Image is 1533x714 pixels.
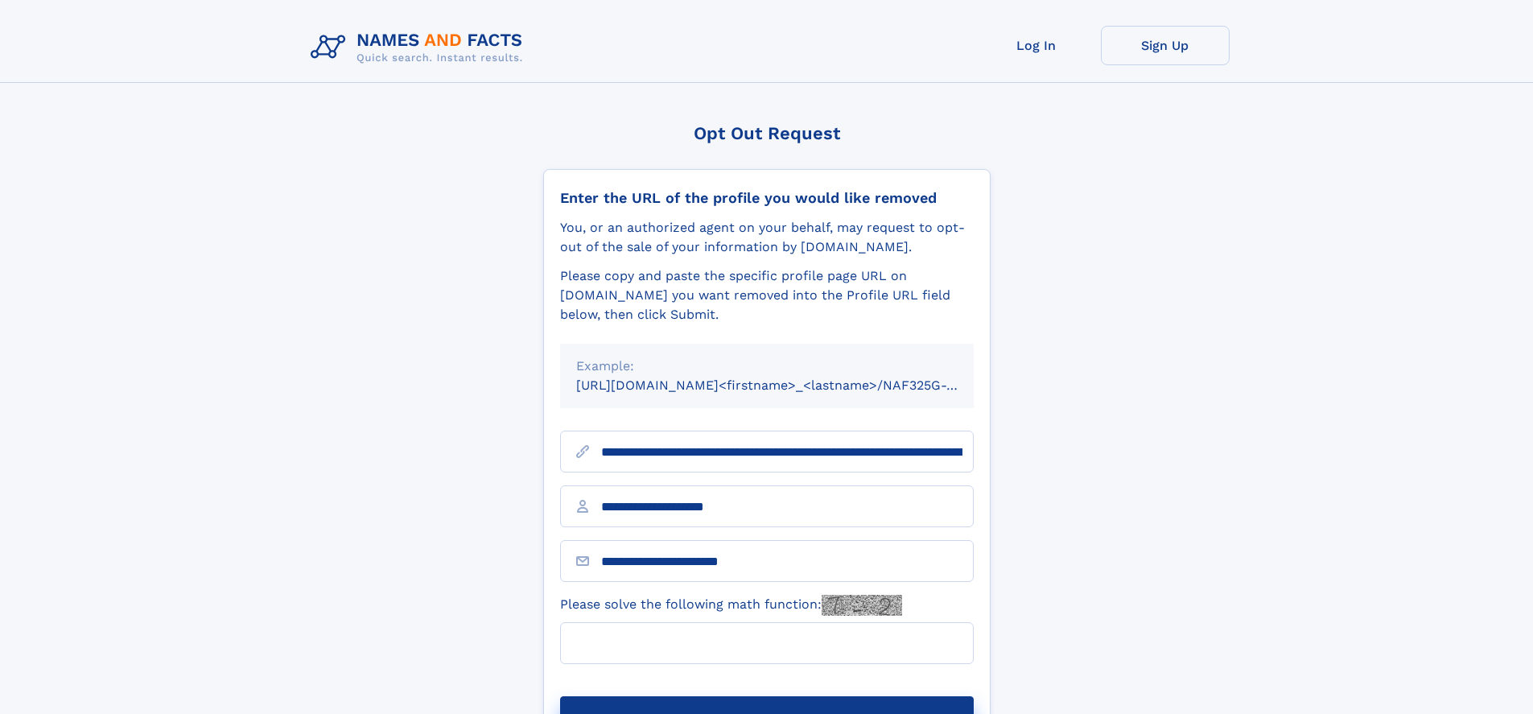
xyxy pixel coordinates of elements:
small: [URL][DOMAIN_NAME]<firstname>_<lastname>/NAF325G-xxxxxxxx [576,378,1004,393]
img: Logo Names and Facts [304,26,536,69]
div: Enter the URL of the profile you would like removed [560,189,974,207]
div: Example: [576,357,958,376]
div: Please copy and paste the specific profile page URL on [DOMAIN_NAME] you want removed into the Pr... [560,266,974,324]
div: You, or an authorized agent on your behalf, may request to opt-out of the sale of your informatio... [560,218,974,257]
a: Sign Up [1101,26,1230,65]
a: Log In [972,26,1101,65]
div: Opt Out Request [543,123,991,143]
label: Please solve the following math function: [560,595,902,616]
